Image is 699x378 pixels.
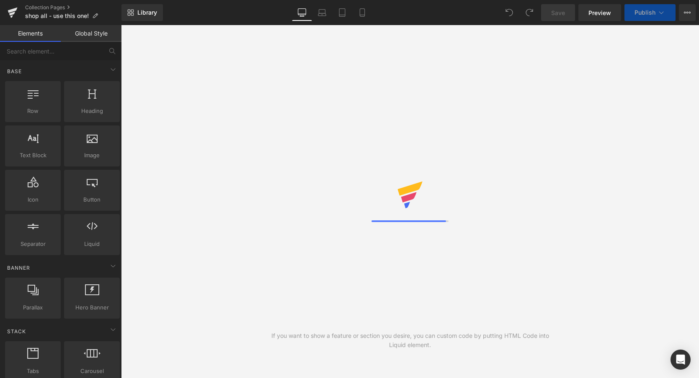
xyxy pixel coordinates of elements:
span: Text Block [8,151,58,160]
a: Desktop [292,4,312,21]
a: Laptop [312,4,332,21]
span: Banner [6,264,31,272]
button: More [679,4,696,21]
span: Button [67,195,117,204]
span: Preview [588,8,611,17]
button: Undo [501,4,518,21]
button: Redo [521,4,538,21]
span: Liquid [67,240,117,248]
a: Mobile [352,4,372,21]
span: Carousel [67,367,117,375]
span: Heading [67,107,117,115]
button: Publish [624,4,676,21]
a: Preview [578,4,621,21]
a: Tablet [332,4,352,21]
span: Image [67,151,117,160]
span: shop all - use this one! [25,13,89,19]
a: Global Style [61,25,121,42]
span: Publish [635,9,655,16]
a: New Library [121,4,163,21]
span: Save [551,8,565,17]
span: Stack [6,327,27,335]
span: Base [6,67,23,75]
span: Separator [8,240,58,248]
div: Open Intercom Messenger [671,350,691,370]
span: Icon [8,195,58,204]
span: Hero Banner [67,303,117,312]
div: If you want to show a feature or section you desire, you can custom code by putting HTML Code int... [266,331,555,350]
span: Tabs [8,367,58,375]
span: Library [137,9,157,16]
span: Parallax [8,303,58,312]
span: Row [8,107,58,115]
a: Collection Pages [25,4,121,11]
